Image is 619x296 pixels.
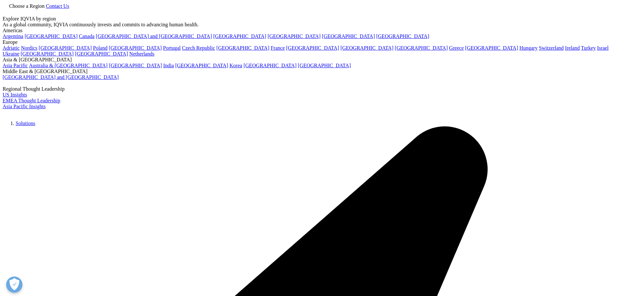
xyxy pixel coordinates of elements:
a: Netherlands [129,51,154,57]
div: Americas [3,28,616,33]
a: Ukraine [3,51,19,57]
a: [GEOGRAPHIC_DATA] and [GEOGRAPHIC_DATA] [3,74,119,80]
a: [GEOGRAPHIC_DATA] [298,63,351,68]
a: Israel [597,45,609,51]
a: [GEOGRAPHIC_DATA] [243,63,296,68]
a: [GEOGRAPHIC_DATA] [109,45,162,51]
div: Asia & [GEOGRAPHIC_DATA] [3,57,616,63]
a: [GEOGRAPHIC_DATA] [109,63,162,68]
a: [GEOGRAPHIC_DATA] [341,45,393,51]
a: EMEA Thought Leadership [3,98,60,103]
div: Middle East & [GEOGRAPHIC_DATA] [3,69,616,74]
a: [GEOGRAPHIC_DATA] [75,51,128,57]
a: [GEOGRAPHIC_DATA] [267,33,320,39]
a: Hungary [519,45,537,51]
a: [GEOGRAPHIC_DATA] [376,33,429,39]
a: Turkey [581,45,596,51]
a: Asia Pacific [3,63,28,68]
a: Asia Pacific Insights [3,104,45,109]
a: Contact Us [46,3,69,9]
a: [GEOGRAPHIC_DATA] [216,45,269,51]
a: Canada [79,33,95,39]
a: Czech Republic [182,45,215,51]
a: Poland [93,45,107,51]
a: Korea [229,63,242,68]
a: [GEOGRAPHIC_DATA] [395,45,448,51]
a: [GEOGRAPHIC_DATA] [175,63,228,68]
a: [GEOGRAPHIC_DATA] [39,45,92,51]
a: [GEOGRAPHIC_DATA] [322,33,375,39]
a: [GEOGRAPHIC_DATA] [213,33,266,39]
a: Argentina [3,33,23,39]
div: As a global community, IQVIA continuously invests and commits to advancing human health. [3,22,616,28]
a: [GEOGRAPHIC_DATA] [21,51,74,57]
div: Europe [3,39,616,45]
a: [GEOGRAPHIC_DATA] and [GEOGRAPHIC_DATA] [96,33,212,39]
a: [GEOGRAPHIC_DATA] [465,45,518,51]
a: India [163,63,174,68]
a: France [271,45,285,51]
a: Ireland [565,45,580,51]
a: Australia & [GEOGRAPHIC_DATA] [29,63,108,68]
a: Nordics [21,45,37,51]
a: Switzerland [539,45,563,51]
a: Greece [449,45,464,51]
a: Adriatic [3,45,19,51]
a: Portugal [163,45,181,51]
a: [GEOGRAPHIC_DATA] [286,45,339,51]
div: Explore IQVIA by region [3,16,616,22]
span: Choose a Region [9,3,45,9]
a: US Insights [3,92,27,97]
div: Regional Thought Leadership [3,86,616,92]
a: [GEOGRAPHIC_DATA] [25,33,78,39]
a: Solutions [16,121,35,126]
button: Open Preferences [6,277,22,293]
